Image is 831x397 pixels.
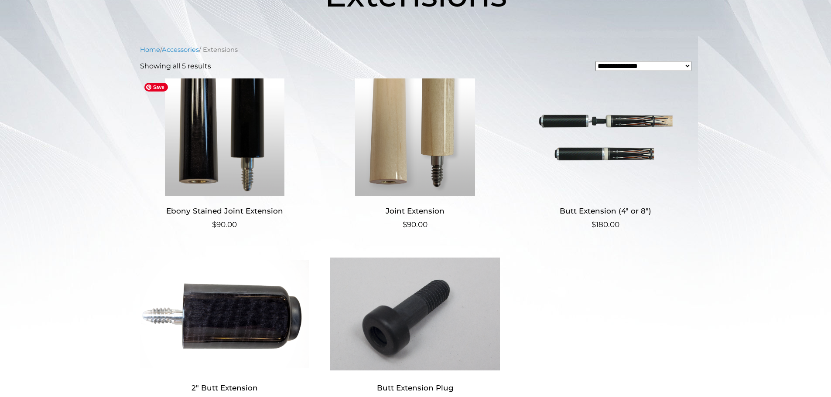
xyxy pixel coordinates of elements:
bdi: 90.00 [403,220,427,229]
h2: 2″ Butt Extension [140,380,310,396]
bdi: 90.00 [212,220,237,229]
bdi: 180.00 [592,220,619,229]
img: Butt Extension Plug [330,255,500,373]
img: Ebony Stained Joint Extension [140,78,310,196]
select: Shop order [595,61,691,71]
img: Joint Extension [330,78,500,196]
h2: Butt Extension Plug [330,380,500,396]
h2: Butt Extension (4″ or 8″) [521,203,691,219]
span: $ [592,220,596,229]
a: Accessories [162,46,199,54]
h2: Joint Extension [330,203,500,219]
h2: Ebony Stained Joint Extension [140,203,310,219]
a: Home [140,46,160,54]
span: $ [212,220,216,229]
img: 2" Butt Extension [140,255,310,373]
a: Joint Extension $90.00 [330,78,500,231]
p: Showing all 5 results [140,61,211,71]
nav: Breadcrumb [140,45,691,54]
a: Ebony Stained Joint Extension $90.00 [140,78,310,231]
img: Butt Extension (4" or 8") [521,78,691,196]
span: $ [403,220,407,229]
span: Save [144,83,168,92]
a: Butt Extension (4″ or 8″) $180.00 [521,78,691,231]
